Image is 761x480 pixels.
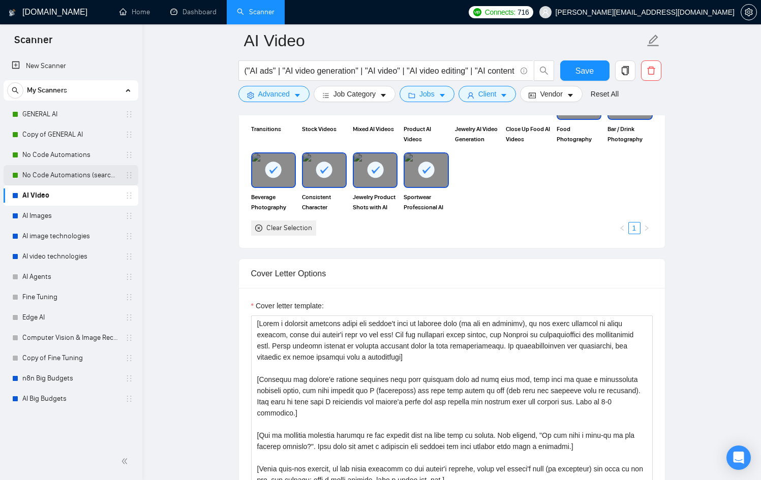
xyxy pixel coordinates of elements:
[741,8,756,16] span: setting
[125,232,133,240] span: holder
[4,80,138,409] li: My Scanners
[419,88,435,100] span: Jobs
[125,171,133,179] span: holder
[641,60,661,81] button: delete
[22,267,119,287] a: AI Agents
[408,91,415,99] span: folder
[302,124,347,144] span: Stock Videos
[557,124,601,144] span: Food Photography with AI
[607,124,652,144] span: Bar / Drink Photography with AI
[22,145,119,165] a: No Code Automations
[455,124,500,144] span: Jewelry AI Video Generation
[567,91,574,99] span: caret-down
[302,192,347,212] span: Consistent Character
[467,91,474,99] span: user
[125,273,133,281] span: holder
[125,313,133,322] span: holder
[333,88,376,100] span: Job Category
[255,225,262,232] span: close-circle
[4,56,138,76] li: New Scanner
[741,8,757,16] a: setting
[404,192,448,212] span: Sportwear Professional AI Photography
[6,33,60,54] span: Scanner
[534,60,554,81] button: search
[22,307,119,328] a: Edge AI
[125,212,133,220] span: holder
[314,86,395,102] button: barsJob Categorycaret-down
[251,192,296,212] span: Beverage Photography with AI
[540,88,562,100] span: Vendor
[22,348,119,368] a: Copy of Fine Tuning
[22,368,119,389] a: n8n Big Budgets
[244,28,645,53] input: Scanner name...
[619,225,625,231] span: left
[170,8,217,16] a: dashboardDashboard
[641,222,653,234] li: Next Page
[22,287,119,307] a: Fine Tuning
[8,87,23,94] span: search
[9,5,16,21] img: logo
[616,222,628,234] button: left
[353,124,398,144] span: Mixed AI Videos
[520,86,582,102] button: idcardVendorcaret-down
[506,124,551,144] span: Close Up Food AI Videos
[125,395,133,403] span: holder
[459,86,516,102] button: userClientcaret-down
[529,91,536,99] span: idcard
[642,66,661,75] span: delete
[534,66,554,75] span: search
[237,8,275,16] a: searchScanner
[575,65,594,77] span: Save
[121,456,131,466] span: double-left
[485,7,515,18] span: Connects:
[322,91,329,99] span: bars
[251,259,653,288] div: Cover Letter Options
[125,293,133,301] span: holder
[400,86,454,102] button: folderJobscaret-down
[258,88,290,100] span: Advanced
[616,66,635,75] span: copy
[125,334,133,342] span: holder
[726,445,751,470] div: Open Intercom Messenger
[473,8,481,16] img: upwork-logo.png
[125,131,133,139] span: holder
[27,80,67,101] span: My Scanners
[251,124,296,144] span: Transitions
[266,222,312,234] div: Clear Selection
[125,151,133,159] span: holder
[125,110,133,118] span: holder
[500,91,507,99] span: caret-down
[247,91,254,99] span: setting
[353,192,398,212] span: Jewelry Product Shots with AI
[294,91,301,99] span: caret-down
[7,82,23,99] button: search
[125,374,133,382] span: holder
[628,222,641,234] li: 1
[22,226,119,246] a: AI image technologies
[125,354,133,362] span: holder
[478,88,497,100] span: Client
[22,165,119,185] a: No Code Automations (search only in Tites)
[22,104,119,124] a: GENERAL AI
[22,206,119,226] a: AI Images
[22,328,119,348] a: Computer Vision & Image Recognition
[22,246,119,267] a: AI video technologies
[615,60,635,81] button: copy
[404,124,448,144] span: Product AI Videos
[119,8,150,16] a: homeHome
[647,34,660,47] span: edit
[616,222,628,234] li: Previous Page
[629,222,640,234] a: 1
[12,56,130,76] a: New Scanner
[439,91,446,99] span: caret-down
[125,191,133,200] span: holder
[560,60,610,81] button: Save
[22,185,119,206] a: AI Video
[245,65,516,77] input: Search Freelance Jobs...
[741,4,757,20] button: setting
[380,91,387,99] span: caret-down
[22,124,119,145] a: Copy of GENERAL AI
[238,86,310,102] button: settingAdvancedcaret-down
[521,68,527,74] span: info-circle
[644,225,650,231] span: right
